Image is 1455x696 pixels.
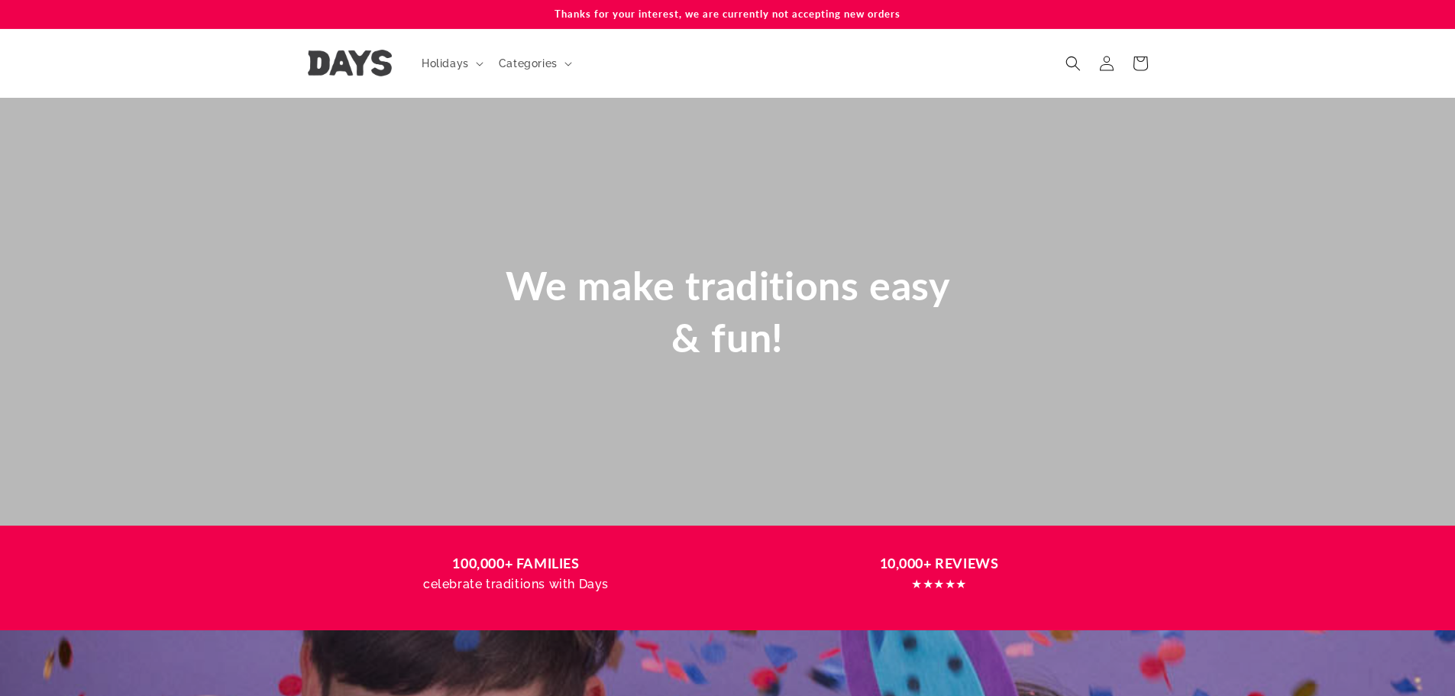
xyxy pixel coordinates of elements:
[319,574,713,596] p: celebrate traditions with Days
[422,57,469,70] span: Holidays
[742,574,1137,596] p: ★★★★★
[490,47,578,79] summary: Categories
[412,47,490,79] summary: Holidays
[499,57,558,70] span: Categories
[319,553,713,574] h3: 100,000+ FAMILIES
[742,553,1137,574] h3: 10,000+ REVIEWS
[308,50,392,76] img: Days United
[506,261,950,361] span: We make traditions easy & fun!
[1056,47,1090,80] summary: Search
